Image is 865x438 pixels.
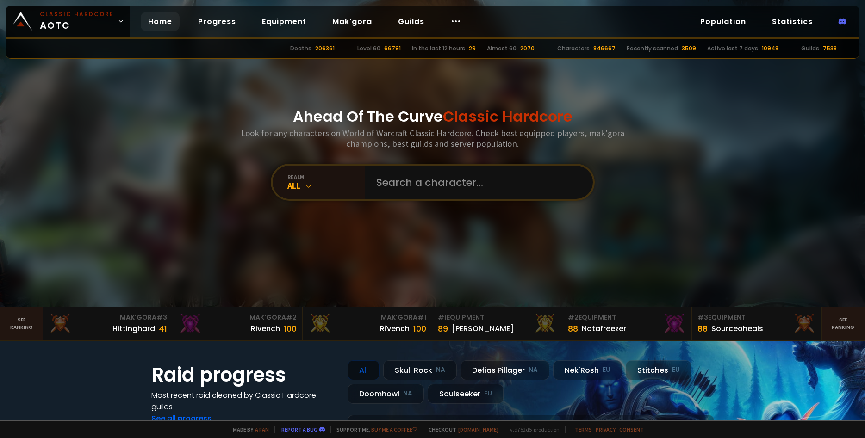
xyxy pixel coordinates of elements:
a: Classic HardcoreAOTC [6,6,130,37]
div: All [348,360,380,380]
a: #2Equipment88Notafreezer [562,307,692,340]
div: Defias Pillager [461,360,549,380]
small: EU [672,365,680,375]
div: Characters [557,44,590,53]
a: Home [141,12,180,31]
a: [DOMAIN_NAME] [458,426,498,433]
div: Guilds [801,44,819,53]
div: Sourceoheals [711,323,763,334]
a: Mak'Gora#2Rivench100 [173,307,303,340]
div: Almost 60 [487,44,517,53]
div: Nek'Rosh [553,360,622,380]
h4: Most recent raid cleaned by Classic Hardcore guilds [151,389,336,413]
span: # 1 [417,313,426,322]
a: Privacy [596,426,616,433]
a: Mak'gora [325,12,380,31]
a: Consent [619,426,644,433]
div: 7538 [823,44,837,53]
small: EU [603,365,610,375]
div: Active last 7 days [707,44,758,53]
div: Stitches [626,360,691,380]
a: Report a bug [281,426,317,433]
div: 100 [413,322,426,335]
div: 29 [469,44,476,53]
a: Buy me a coffee [371,426,417,433]
div: Level 60 [357,44,380,53]
div: 3509 [682,44,696,53]
input: Search a character... [371,166,582,199]
div: Equipment [697,313,815,322]
div: 88 [568,322,578,335]
div: Equipment [438,313,556,322]
div: Doomhowl [348,384,424,404]
div: Notafreezer [582,323,626,334]
span: # 3 [156,313,167,322]
a: Population [693,12,753,31]
a: #3Equipment88Sourceoheals [692,307,821,340]
div: 10948 [762,44,778,53]
a: Seeranking [822,307,865,340]
span: v. d752d5 - production [504,426,560,433]
div: 88 [697,322,708,335]
div: Mak'Gora [49,313,167,322]
div: 41 [159,322,167,335]
div: 89 [438,322,448,335]
div: [PERSON_NAME] [452,323,514,334]
div: Mak'Gora [179,313,297,322]
div: realm [287,173,365,180]
span: Support me, [330,426,417,433]
small: NA [436,365,445,375]
h1: Raid progress [151,360,336,389]
div: Rivench [251,323,280,334]
small: NA [403,389,412,398]
div: 206361 [315,44,335,53]
a: Statistics [765,12,820,31]
span: # 1 [438,313,447,322]
div: 846667 [593,44,616,53]
small: EU [484,389,492,398]
span: AOTC [40,10,114,32]
span: Classic Hardcore [443,106,573,127]
a: #1Equipment89[PERSON_NAME] [432,307,562,340]
small: NA [529,365,538,375]
a: Guilds [391,12,432,31]
span: # 2 [286,313,297,322]
div: 66791 [384,44,401,53]
div: Equipment [568,313,686,322]
a: Mak'Gora#1Rîvench100 [303,307,432,340]
small: Classic Hardcore [40,10,114,19]
div: 100 [284,322,297,335]
div: Recently scanned [627,44,678,53]
div: Deaths [290,44,311,53]
a: a fan [255,426,269,433]
a: Progress [191,12,243,31]
a: Equipment [255,12,314,31]
a: See all progress [151,413,212,424]
div: 2070 [520,44,535,53]
a: Terms [575,426,592,433]
span: Checkout [423,426,498,433]
a: Mak'Gora#3Hittinghard41 [43,307,173,340]
h1: Ahead Of The Curve [293,105,573,128]
div: Hittinghard [112,323,155,334]
div: In the last 12 hours [412,44,465,53]
span: Made by [227,426,269,433]
div: Rîvench [380,323,410,334]
div: Soulseeker [428,384,504,404]
span: # 3 [697,313,708,322]
div: All [287,180,365,191]
div: Mak'Gora [308,313,426,322]
h3: Look for any characters on World of Warcraft Classic Hardcore. Check best equipped players, mak'g... [237,128,628,149]
div: Skull Rock [383,360,457,380]
span: # 2 [568,313,579,322]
